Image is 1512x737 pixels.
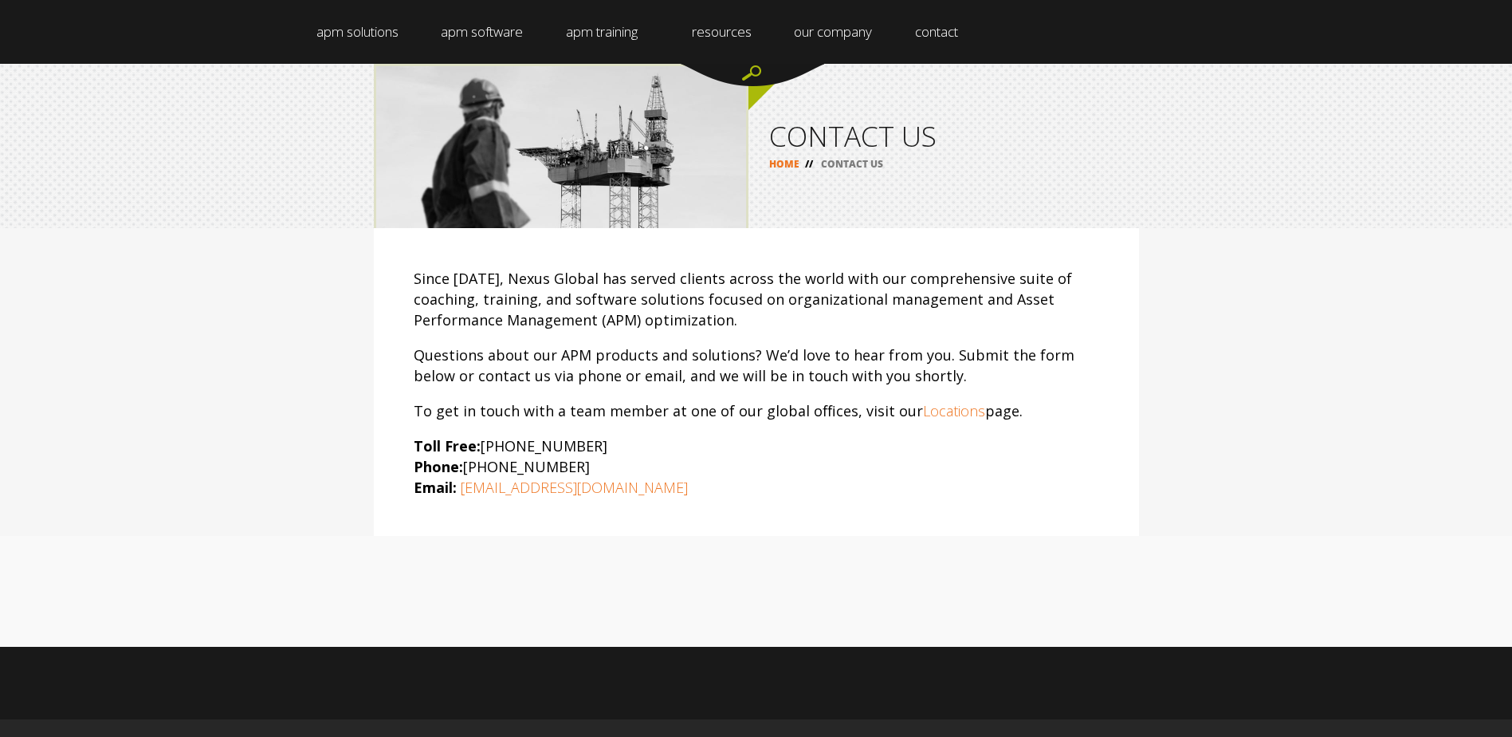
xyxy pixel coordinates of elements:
[414,478,457,497] strong: Email:
[769,157,799,171] a: HOME
[414,400,1099,421] p: To get in touch with a team member at one of our global offices, visit our page.
[799,157,819,171] span: //
[769,122,1118,150] h1: CONTACT US
[923,401,985,420] a: Locations
[414,436,481,455] strong: Toll Free:
[414,345,1099,386] p: Questions about our APM products and solutions? We’d love to hear from you. Submit the form below...
[461,478,688,497] a: [EMAIL_ADDRESS][DOMAIN_NAME]
[414,457,463,476] strong: Phone:
[414,436,1099,498] p: [PHONE_NUMBER] [PHONE_NUMBER]
[414,268,1099,330] p: Since [DATE], Nexus Global has served clients across the world with our comprehensive suite of co...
